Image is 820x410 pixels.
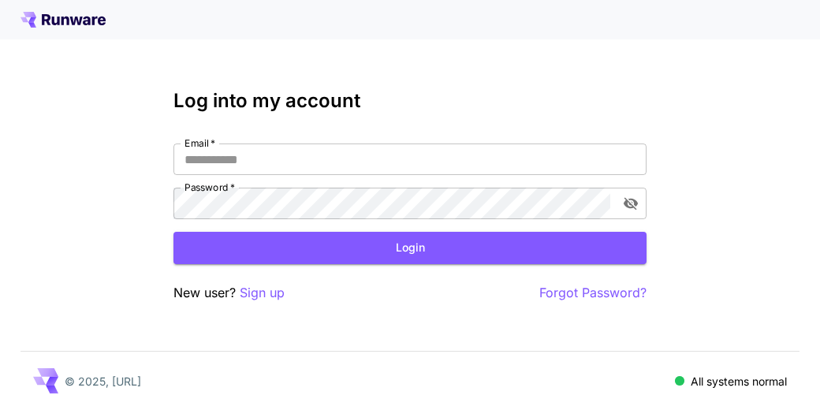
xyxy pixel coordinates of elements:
h3: Log into my account [173,90,647,112]
button: Sign up [240,283,285,303]
p: All systems normal [691,373,787,389]
label: Email [184,136,215,150]
button: Login [173,232,647,264]
button: toggle password visibility [617,189,645,218]
p: New user? [173,283,285,303]
p: © 2025, [URL] [65,373,141,389]
button: Forgot Password? [539,283,647,303]
label: Password [184,181,235,194]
